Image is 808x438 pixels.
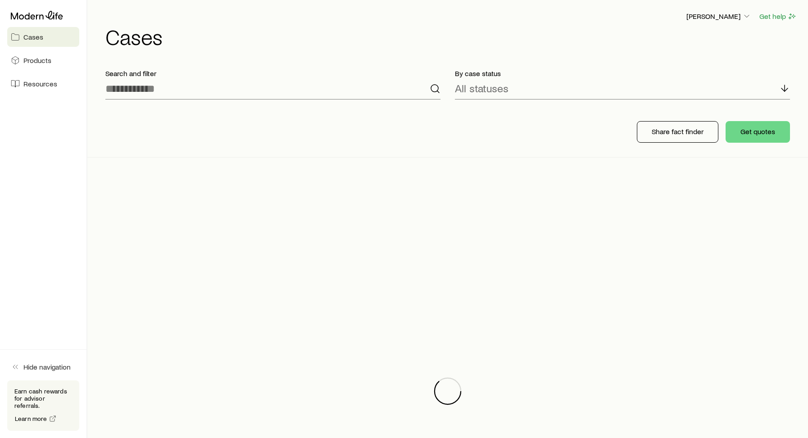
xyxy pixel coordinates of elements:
h1: Cases [105,26,797,47]
span: Cases [23,32,43,41]
span: Products [23,56,51,65]
a: Products [7,50,79,70]
p: [PERSON_NAME] [686,12,751,21]
a: Resources [7,74,79,94]
div: Earn cash rewards for advisor referrals.Learn more [7,380,79,431]
span: Learn more [15,415,47,422]
p: Earn cash rewards for advisor referrals. [14,388,72,409]
p: All statuses [455,82,508,95]
p: Share fact finder [652,127,704,136]
a: Cases [7,27,79,47]
p: Search and filter [105,69,440,78]
span: Hide navigation [23,362,71,371]
button: Get quotes [726,121,790,143]
span: Resources [23,79,57,88]
button: Hide navigation [7,357,79,377]
button: [PERSON_NAME] [686,11,752,22]
button: Get help [759,11,797,22]
button: Share fact finder [637,121,718,143]
p: By case status [455,69,790,78]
